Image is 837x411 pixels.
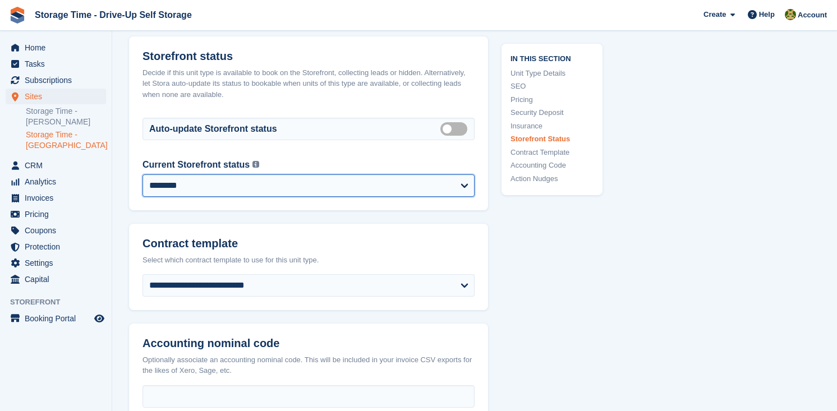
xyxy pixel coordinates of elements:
[30,6,196,24] a: Storage Time - Drive-Up Self Storage
[25,271,92,287] span: Capital
[6,239,106,255] a: menu
[511,133,594,145] a: Storefront Status
[6,40,106,56] a: menu
[511,53,594,63] span: In this section
[511,68,594,79] a: Unit Type Details
[6,158,106,173] a: menu
[25,311,92,326] span: Booking Portal
[149,122,277,136] label: Auto-update Storefront status
[26,130,106,151] a: Storage Time - [GEOGRAPHIC_DATA]
[10,297,112,308] span: Storefront
[6,311,106,326] a: menu
[9,7,26,24] img: stora-icon-8386f47178a22dfd0bd8f6a31ec36ba5ce8667c1dd55bd0f319d3a0aa187defe.svg
[142,50,475,63] h2: Storefront status
[25,72,92,88] span: Subscriptions
[6,56,106,72] a: menu
[6,190,106,206] a: menu
[759,9,775,20] span: Help
[25,223,92,238] span: Coupons
[6,174,106,190] a: menu
[785,9,796,20] img: Zain Sarwar
[25,56,92,72] span: Tasks
[511,147,594,158] a: Contract Template
[6,271,106,287] a: menu
[252,161,259,168] img: icon-info-grey-7440780725fd019a000dd9b08b2336e03edf1995a4989e88bcd33f0948082b44.svg
[25,40,92,56] span: Home
[26,106,106,127] a: Storage Time - [PERSON_NAME]
[6,223,106,238] a: menu
[142,67,475,100] div: Decide if this unit type is available to book on the Storefront, collecting leads or hidden. Alte...
[511,81,594,92] a: SEO
[511,173,594,184] a: Action Nudges
[142,255,475,266] div: Select which contract template to use for this unit type.
[142,237,475,250] h2: Contract template
[511,107,594,118] a: Security Deposit
[511,94,594,105] a: Pricing
[25,158,92,173] span: CRM
[25,89,92,104] span: Sites
[25,190,92,206] span: Invoices
[93,312,106,325] a: Preview store
[440,128,472,130] label: Auto manage storefront status
[6,89,106,104] a: menu
[25,239,92,255] span: Protection
[25,174,92,190] span: Analytics
[6,206,106,222] a: menu
[798,10,827,21] span: Account
[511,121,594,132] a: Insurance
[6,72,106,88] a: menu
[511,160,594,171] a: Accounting Code
[703,9,726,20] span: Create
[142,337,475,350] h2: Accounting nominal code
[142,354,475,376] div: Optionally associate an accounting nominal code. This will be included in your invoice CSV export...
[6,255,106,271] a: menu
[25,206,92,222] span: Pricing
[142,158,250,172] label: Current Storefront status
[25,255,92,271] span: Settings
